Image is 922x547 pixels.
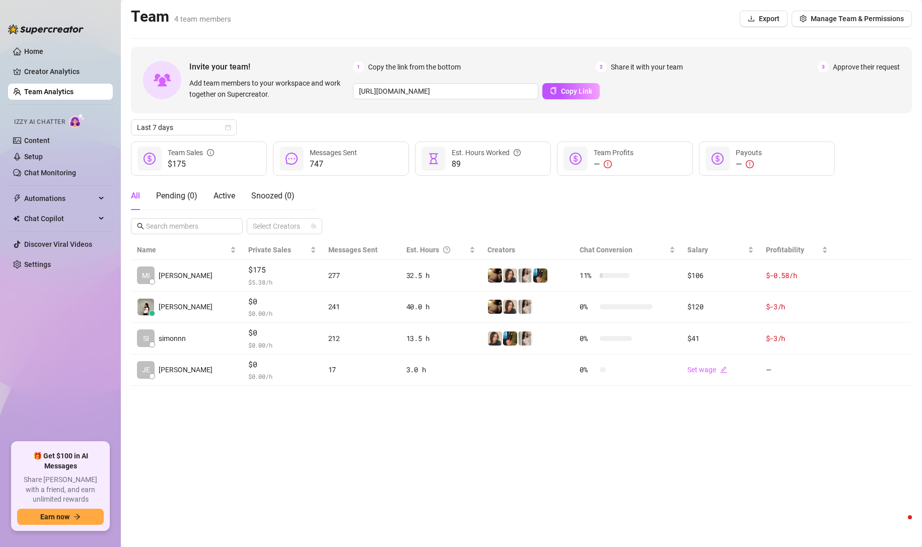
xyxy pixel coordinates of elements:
span: $ 5.38 /h [248,277,316,287]
span: Approve their request [833,61,900,73]
img: Peachy [488,300,502,314]
img: Peachy [488,268,502,283]
span: Payouts [736,149,762,157]
a: Settings [24,260,51,268]
a: Creator Analytics [24,63,105,80]
span: 0 % [580,301,596,312]
span: simonnn [159,333,186,344]
span: calendar [225,124,231,130]
span: edit [720,366,727,373]
div: 17 [328,364,394,375]
div: Est. Hours Worked [452,147,521,158]
div: — [594,158,633,170]
img: Milly [533,268,547,283]
div: $41 [687,333,753,344]
button: Manage Team & Permissions [792,11,912,27]
span: Chat Conversion [580,246,632,254]
span: $0 [248,296,316,308]
span: arrow-right [74,513,81,520]
span: Salary [687,246,708,254]
a: Setup [24,153,43,161]
span: $175 [248,264,316,276]
span: 89 [452,158,521,170]
div: $120 [687,301,753,312]
span: Share it with your team [611,61,683,73]
span: Export [759,15,779,23]
div: 212 [328,333,394,344]
img: Nina [518,300,532,314]
span: Snoozed ( 0 ) [251,191,295,200]
span: 4 team members [174,15,231,24]
a: Team Analytics [24,88,74,96]
input: Search members [146,221,229,232]
img: Milly [503,331,517,346]
span: $0 [248,359,316,371]
span: team [311,223,317,229]
span: exclamation-circle [604,160,612,168]
button: Export [740,11,788,27]
span: question-circle [514,147,521,158]
span: hourglass [428,153,440,165]
span: Copy the link from the bottom [368,61,461,73]
span: $ 0.00 /h [248,371,316,381]
span: Copy Link [561,87,592,95]
a: Discover Viral Videos [24,240,92,248]
span: [PERSON_NAME] [159,301,212,312]
div: 241 [328,301,394,312]
span: 11 % [580,270,596,281]
span: download [748,15,755,22]
div: All [131,190,140,202]
span: [PERSON_NAME] [159,270,212,281]
span: message [286,153,298,165]
span: search [137,223,144,230]
span: Manage Team & Permissions [811,15,904,23]
iframe: Intercom live chat [888,513,912,537]
span: dollar-circle [144,153,156,165]
div: $-3 /h [766,301,828,312]
span: exclamation-circle [746,160,754,168]
span: $ 0.00 /h [248,308,316,318]
div: $-3 /h [766,333,828,344]
span: thunderbolt [13,194,21,202]
div: Pending ( 0 ) [156,190,197,202]
span: setting [800,15,807,22]
span: dollar-circle [570,153,582,165]
button: Earn nowarrow-right [17,509,104,525]
span: Chat Copilot [24,211,96,227]
span: 1 [353,61,364,73]
a: Chat Monitoring [24,169,76,177]
a: Home [24,47,43,55]
img: AI Chatter [69,113,85,128]
div: $106 [687,270,753,281]
div: Est. Hours [406,244,467,255]
div: 13.5 h [406,333,475,344]
div: — [736,158,762,170]
img: Nina [518,268,532,283]
span: MI [142,270,150,281]
img: Sofia Zamantha … [137,299,154,315]
button: Copy Link [542,83,600,99]
div: 32.5 h [406,270,475,281]
div: 40.0 h [406,301,475,312]
span: 3 [818,61,829,73]
div: $-0.58 /h [766,270,828,281]
span: Team Profits [594,149,633,157]
img: Nina [518,331,532,346]
div: Team Sales [168,147,214,158]
span: Name [137,244,228,255]
span: dollar-circle [712,153,724,165]
span: Add team members to your workspace and work together on Supercreator. [189,78,349,100]
span: 0 % [580,364,596,375]
span: Profitability [766,246,804,254]
span: question-circle [443,244,450,255]
span: $ 0.00 /h [248,340,316,350]
div: 3.0 h [406,364,475,375]
span: info-circle [207,147,214,158]
span: Earn now [40,513,69,521]
span: SI [143,333,149,344]
img: logo-BBDzfeDw.svg [8,24,84,34]
h2: Team [131,7,231,26]
img: Chat Copilot [13,215,20,222]
a: Content [24,136,50,145]
span: copy [550,87,557,94]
